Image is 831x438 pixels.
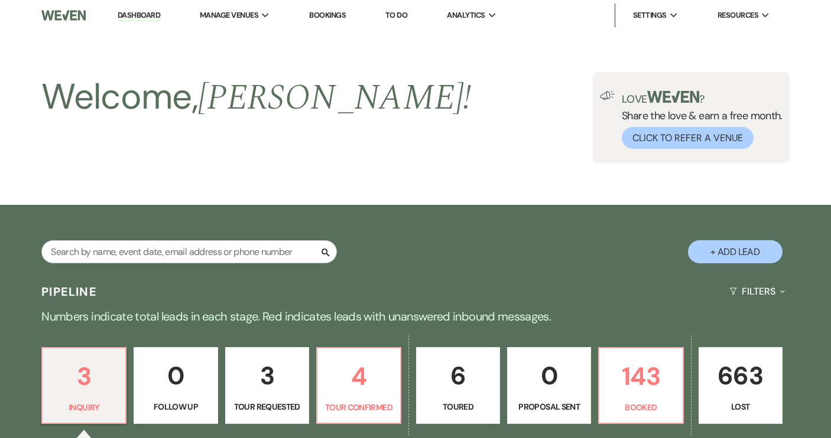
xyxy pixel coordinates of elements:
[598,347,683,424] a: 143Booked
[41,3,86,28] img: Weven Logo
[515,400,583,413] p: Proposal Sent
[141,400,210,413] p: Follow Up
[424,400,492,413] p: Toured
[50,357,118,396] p: 3
[141,356,210,395] p: 0
[606,401,675,414] p: Booked
[118,10,160,21] a: Dashboard
[600,91,615,100] img: loud-speaker-illustration.svg
[447,9,485,21] span: Analytics
[706,356,775,395] p: 663
[699,347,783,424] a: 663Lost
[50,401,118,414] p: Inquiry
[416,347,500,424] a: 6Toured
[622,91,783,104] p: Love ?
[41,240,337,263] input: Search by name, event date, email address or phone number
[647,91,700,103] img: weven-logo-green.svg
[718,9,758,21] span: Resources
[41,72,471,123] h2: Welcome,
[200,9,258,21] span: Manage Venues
[622,127,754,149] button: Click to Refer a Venue
[134,347,218,424] a: 0Follow Up
[316,347,401,424] a: 4Tour Confirmed
[198,71,471,125] span: [PERSON_NAME] !
[615,91,783,149] div: Share the love & earn a free month.
[233,356,301,395] p: 3
[633,9,667,21] span: Settings
[225,347,309,424] a: 3Tour Requested
[385,10,407,20] a: To Do
[309,10,346,20] a: Bookings
[515,356,583,395] p: 0
[324,357,393,396] p: 4
[324,401,393,414] p: Tour Confirmed
[41,283,97,300] h3: Pipeline
[688,240,783,263] button: + Add Lead
[706,400,775,413] p: Lost
[41,347,126,424] a: 3Inquiry
[606,357,675,396] p: 143
[233,400,301,413] p: Tour Requested
[507,347,591,424] a: 0Proposal Sent
[424,356,492,395] p: 6
[725,276,789,307] button: Filters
